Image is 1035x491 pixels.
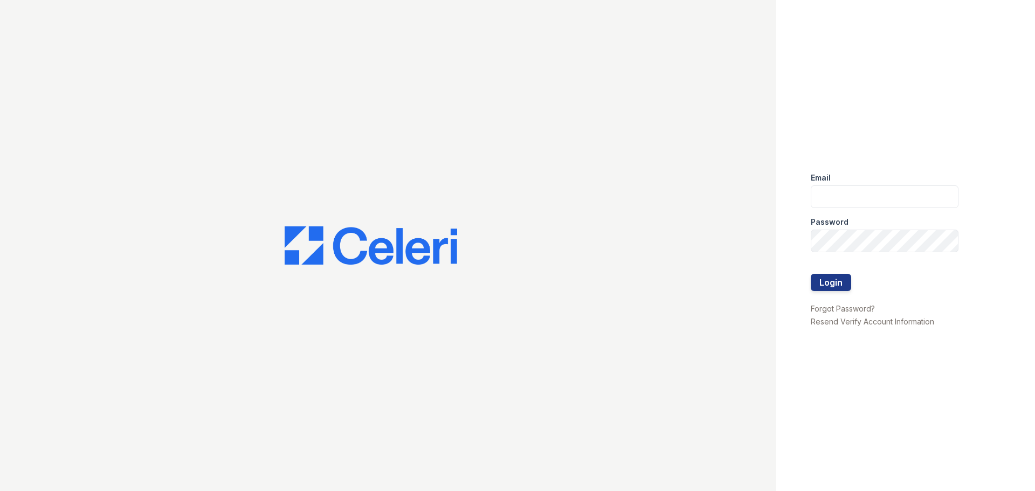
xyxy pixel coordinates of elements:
[811,172,831,183] label: Email
[811,274,851,291] button: Login
[285,226,457,265] img: CE_Logo_Blue-a8612792a0a2168367f1c8372b55b34899dd931a85d93a1a3d3e32e68fde9ad4.png
[811,304,875,313] a: Forgot Password?
[811,217,848,227] label: Password
[811,317,934,326] a: Resend Verify Account Information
